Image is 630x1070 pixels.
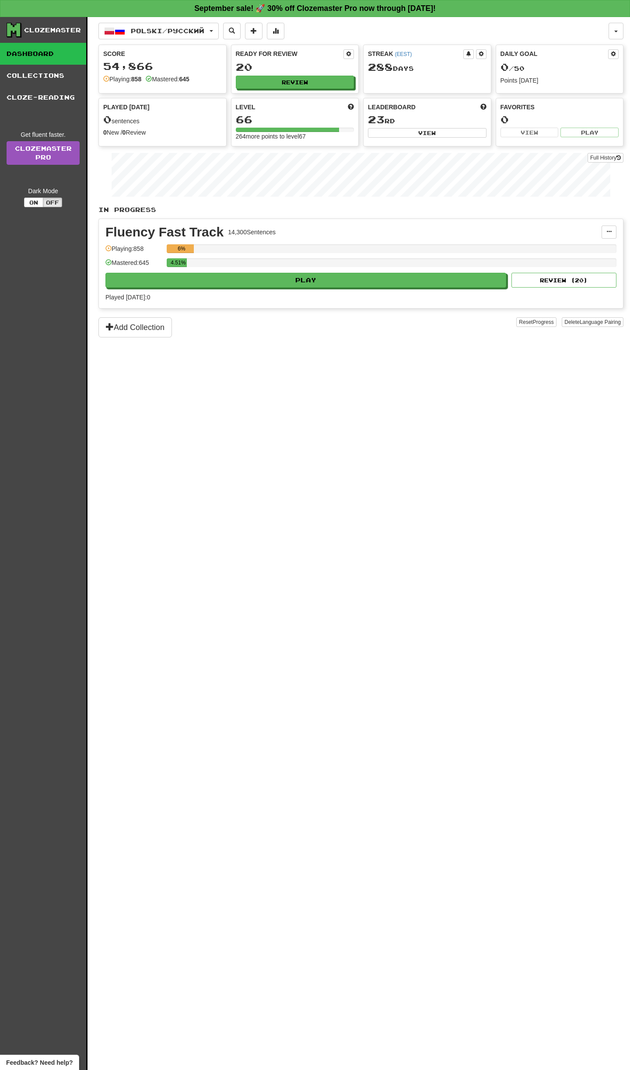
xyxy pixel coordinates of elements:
[194,4,436,13] strong: September sale! 🚀 30% off Clozemaster Pro now through [DATE]!
[500,114,619,125] div: 0
[236,132,354,141] div: 264 more points to level 67
[236,103,255,111] span: Level
[103,103,150,111] span: Played [DATE]
[368,103,416,111] span: Leaderboard
[105,273,506,288] button: Play
[368,62,486,73] div: Day s
[500,61,509,73] span: 0
[368,128,486,138] button: View
[7,141,80,165] a: ClozemasterPro
[560,128,619,137] button: Play
[98,317,172,337] button: Add Collection
[7,130,80,139] div: Get fluent faster.
[228,228,276,236] div: 14,300 Sentences
[511,273,616,288] button: Review (20)
[6,1058,73,1067] span: Open feedback widget
[131,27,204,35] span: Polski / Русский
[267,23,284,39] button: More stats
[131,76,141,83] strong: 858
[179,76,189,83] strong: 645
[146,75,189,83] div: Mastered:
[368,114,486,125] div: rd
[105,226,224,239] div: Fluency Fast Track
[533,319,554,325] span: Progress
[103,49,222,58] div: Score
[500,65,525,72] span: / 50
[500,49,609,59] div: Daily Goal
[236,76,354,89] button: Review
[105,244,162,259] div: Playing: 858
[103,114,222,125] div: sentences
[105,294,150,301] span: Played [DATE]: 0
[580,319,621,325] span: Language Pairing
[500,128,559,137] button: View
[500,103,619,111] div: Favorites
[103,113,112,125] span: 0
[103,128,222,137] div: New / Review
[562,317,623,327] button: DeleteLanguage Pairing
[98,23,219,39] button: Polski/Русский
[169,244,193,253] div: 6%
[223,23,241,39] button: Search sentences
[368,49,463,58] div: Streak
[500,76,619,85] div: Points [DATE]
[236,62,354,73] div: 20
[98,205,623,214] p: In Progress
[103,61,222,72] div: 54,866
[368,113,385,125] span: 23
[103,129,107,136] strong: 0
[105,258,162,273] div: Mastered: 645
[24,26,81,35] div: Clozemaster
[588,153,623,163] button: Full History
[368,61,393,73] span: 288
[480,103,486,111] span: This week in points, UTC
[395,51,412,57] a: (EEST)
[122,129,126,136] strong: 0
[245,23,262,39] button: Add sentence to collection
[43,198,62,207] button: Off
[236,114,354,125] div: 66
[516,317,556,327] button: ResetProgress
[348,103,354,111] span: Score more points to level up
[103,75,141,83] div: Playing:
[24,198,43,207] button: On
[169,258,187,267] div: 4.51%
[7,187,80,195] div: Dark Mode
[236,49,344,58] div: Ready for Review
